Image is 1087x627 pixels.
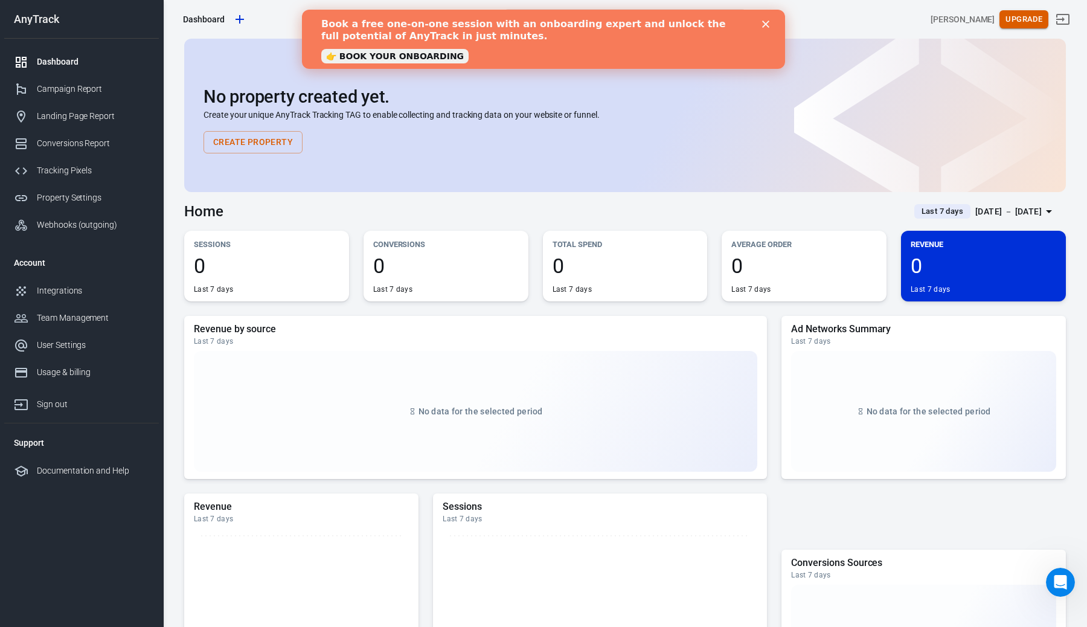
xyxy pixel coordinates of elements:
button: Upgrade [999,10,1048,29]
div: Team Management [37,312,149,324]
p: Average Order [731,238,877,251]
span: No data for the selected period [418,407,543,416]
a: Team Management [4,304,159,332]
button: Last 7 days[DATE] － [DATE] [905,202,1066,222]
a: Webhooks (outgoing) [4,211,159,239]
div: AnyTrack [4,14,159,25]
li: Support [4,428,159,457]
div: Landing Page Report [37,110,149,123]
span: Last 7 days [917,205,968,217]
span: 0 [553,256,698,276]
iframe: Intercom live chat [1046,568,1075,597]
a: Landing Page Report [4,103,159,130]
h5: Revenue by source [194,323,757,335]
div: Last 7 days [791,570,1056,580]
p: Create your unique AnyTrack Tracking TAG to enable collecting and tracking data on your website o... [204,109,1047,121]
div: Account id: gcK3kRqD [931,13,995,26]
p: Sessions [194,238,339,251]
a: User Settings [4,332,159,359]
h3: Home [184,203,223,220]
button: Find anything...⌘ + K [504,9,746,30]
div: Conversions Report [37,137,149,150]
div: Last 7 days [194,514,409,524]
div: Last 7 days [443,514,757,524]
div: Close [460,11,472,18]
div: Sign out [37,398,149,411]
div: Documentation and Help [37,465,149,477]
a: Conversions Report [4,130,159,157]
span: 0 [194,256,339,276]
div: Last 7 days [911,285,950,294]
span: 0 [373,256,519,276]
div: User Settings [37,339,149,352]
a: Sign out [4,386,159,418]
h5: Conversions Sources [791,557,1056,569]
a: Dashboard [4,48,159,76]
a: Sign out [1048,5,1077,34]
span: No data for the selected period [867,407,991,416]
p: Conversions [373,238,519,251]
span: 0 [731,256,877,276]
h5: Revenue [194,501,409,513]
button: Create Property [204,131,303,153]
div: Dashboard [183,13,225,25]
a: Usage & billing [4,359,159,386]
p: Revenue [911,238,1056,251]
h5: Sessions [443,501,757,513]
div: Property Settings [37,191,149,204]
a: Tracking Pixels [4,157,159,184]
div: Campaign Report [37,83,149,95]
p: Total Spend [553,238,698,251]
div: Last 7 days [194,336,757,346]
div: Dashboard [37,56,149,68]
div: Tracking Pixels [37,164,149,177]
a: Create new property [229,9,250,30]
a: Campaign Report [4,76,159,103]
div: Usage & billing [37,366,149,379]
span: 0 [911,256,1056,276]
div: [DATE] － [DATE] [975,204,1042,219]
iframe: Intercom live chat banner [302,10,785,69]
h2: No property created yet. [204,87,1047,106]
div: Webhooks (outgoing) [37,219,149,231]
div: Last 7 days [791,336,1056,346]
h5: Ad Networks Summary [791,323,1056,335]
a: Integrations [4,277,159,304]
div: Integrations [37,285,149,297]
li: Account [4,248,159,277]
a: Property Settings [4,184,159,211]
